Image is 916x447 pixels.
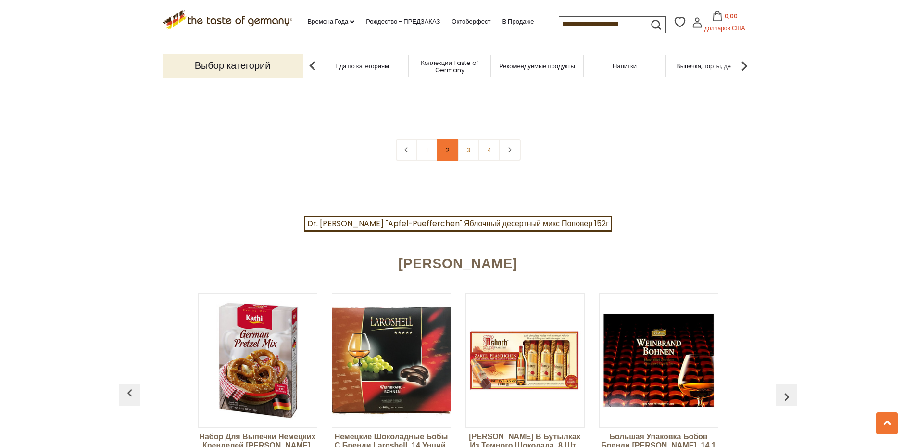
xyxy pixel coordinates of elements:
[303,56,322,76] img: предыдущая стрелка
[426,145,428,154] font: 1
[466,301,584,420] img: Бренди Asbach в бутылках из темного шоколада, 8 шт., 3,5 унции.
[613,63,637,70] a: Напитки
[499,62,575,71] font: Рекомендуемые продукты
[421,58,478,75] font: Коллекции Taste of Germany
[307,218,609,229] font: Dr. [PERSON_NAME] "Apfel-Puefferchen" Яблочный десертный микс Поповер 152г
[399,256,518,271] font: [PERSON_NAME]
[676,63,748,70] a: Выпечка, торты, десерты
[304,216,612,232] a: Dr. [PERSON_NAME] "Apfel-Puefferchen" Яблочный десертный микс Поповер 152г
[704,11,745,37] button: 0,00 долларов США
[335,62,389,71] font: Еда по категориям
[466,145,470,154] font: 3
[195,59,271,72] font: Выбор категорий
[502,17,534,26] font: В продаже
[308,17,349,26] font: Времена года
[452,16,490,27] a: Октоберфест
[499,63,575,70] a: Рекомендуемые продукты
[411,59,488,74] a: Коллекции Taste of Germany
[332,301,451,420] img: Немецкие шоколадные бобы с бренди Laroshell, 14 унций.
[366,16,440,27] a: Рождество - ПРЕДЗАКАЗ
[366,17,440,26] font: Рождество - ПРЕДЗАКАЗ
[600,301,718,420] img: Большая упаковка бобов бренди Boehme, 14,1 унции
[487,145,491,154] font: 4
[308,16,355,27] a: Времена года
[446,145,450,154] font: 2
[704,12,745,32] font: 0,00 долларов США
[122,385,138,401] img: предыдущая стрелка
[199,301,317,420] img: Набор для выпечки немецких кренделей Kathi, 14,6 унций
[779,389,794,405] img: предыдущая стрелка
[452,17,490,26] font: Октоберфест
[676,62,748,71] font: Выпечка, торты, десерты
[613,62,637,71] font: Напитки
[502,16,534,27] a: В продаже
[335,63,389,70] a: Еда по категориям
[735,56,754,76] img: следующая стрелка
